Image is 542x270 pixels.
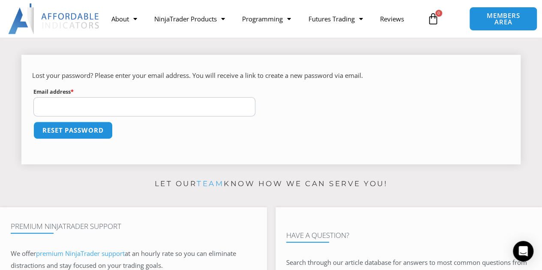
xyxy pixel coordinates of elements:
nav: Menu [103,9,422,29]
a: Futures Trading [299,9,371,29]
a: MEMBERS AREA [469,7,537,31]
a: premium NinjaTrader support [36,249,125,258]
a: team [197,179,224,188]
img: LogoAI | Affordable Indicators – NinjaTrader [8,3,100,34]
a: About [103,9,146,29]
a: NinjaTrader Products [146,9,234,29]
label: Email address [33,86,255,97]
h4: Premium NinjaTrader Support [11,222,256,231]
div: Open Intercom Messenger [513,241,533,261]
a: Reviews [371,9,412,29]
h4: Have A Question? [286,231,532,240]
p: Lost your password? Please enter your email address. You will receive a link to create a new pass... [32,70,510,82]
a: Programming [234,9,299,29]
span: 0 [435,10,442,17]
span: We offer [11,249,36,258]
span: MEMBERS AREA [478,12,528,25]
button: Reset password [33,122,113,139]
a: 0 [414,6,452,31]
